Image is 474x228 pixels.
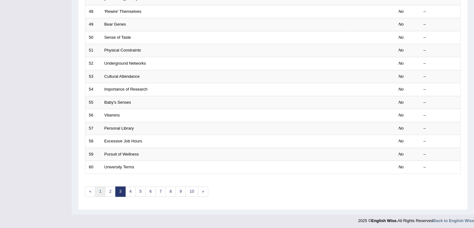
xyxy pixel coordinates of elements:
[85,31,101,44] td: 50
[399,9,404,14] em: No
[399,165,404,169] em: No
[85,83,101,96] td: 54
[198,186,208,197] a: »
[424,138,457,144] div: –
[85,70,101,83] td: 53
[399,139,404,143] em: No
[424,61,457,67] div: –
[399,74,404,79] em: No
[424,87,457,92] div: –
[399,35,404,40] em: No
[424,100,457,106] div: –
[104,61,146,66] a: Underground Networks
[424,112,457,118] div: –
[85,96,101,109] td: 55
[156,186,166,197] a: 7
[85,135,101,148] td: 58
[371,218,397,223] strong: English Wise.
[424,126,457,131] div: –
[104,87,148,92] a: Importance of Research
[424,151,457,157] div: –
[104,48,141,52] a: Physical Constraints
[399,48,404,52] em: No
[424,22,457,27] div: –
[85,57,101,70] td: 52
[85,18,101,31] td: 49
[104,165,134,169] a: University Terms
[185,186,198,197] a: 10
[175,186,186,197] a: 9
[424,74,457,80] div: –
[433,218,474,223] a: Back to English Wise
[165,186,176,197] a: 8
[399,100,404,105] em: No
[85,44,101,57] td: 51
[85,148,101,161] td: 59
[85,109,101,122] td: 56
[424,35,457,41] div: –
[424,164,457,170] div: –
[399,152,404,156] em: No
[104,100,131,105] a: Baby's Senses
[85,186,95,197] a: «
[115,186,126,197] a: 3
[399,22,404,27] em: No
[104,9,141,14] a: 'Rewire' Themselves
[104,74,140,79] a: Cultural Attendance
[85,161,101,174] td: 60
[399,126,404,131] em: No
[145,186,156,197] a: 6
[104,22,126,27] a: Bear Genes
[104,126,134,131] a: Personal Library
[104,35,131,40] a: Sense of Taste
[358,215,474,224] div: 2025 © All Rights Reserved
[85,5,101,18] td: 48
[105,186,115,197] a: 2
[85,122,101,135] td: 57
[399,113,404,117] em: No
[104,139,142,143] a: Excessive Job Hours
[399,87,404,92] em: No
[399,61,404,66] em: No
[104,113,120,117] a: Vitamins
[95,186,105,197] a: 1
[424,47,457,53] div: –
[424,9,457,15] div: –
[135,186,146,197] a: 5
[125,186,136,197] a: 4
[104,152,139,156] a: Pursuit of Wellness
